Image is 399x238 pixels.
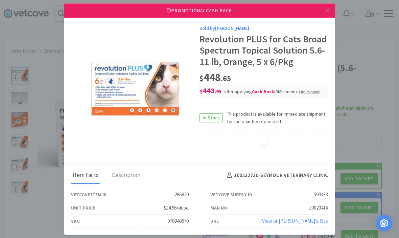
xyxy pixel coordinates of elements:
[299,89,320,94] span: Limits apply
[299,88,321,95] div: .
[225,171,328,180] h4: 100232730 - SEYMOUR VETERINARY CLINIC
[71,217,80,225] div: SKU
[71,167,100,184] div: Item Facts
[199,34,328,68] div: Revolution PLUS for Cats Broad Spectrum Topical Solution 5.6-11 lb, Orange, 5 x 6/Pkg
[215,88,221,95] span: . 95
[210,191,252,198] div: Vetcove Supply ID
[64,3,335,18] div: Promotional Cash Back
[199,25,328,32] div: Sold by [PERSON_NAME]
[200,88,203,95] span: $
[314,191,328,199] div: 590333
[174,191,189,199] div: 286820
[199,71,231,84] span: 448
[164,204,189,212] div: $14.96/dose
[199,74,204,83] span: $
[71,204,95,212] div: Unit Price
[224,88,321,95] span: after applying .
[223,110,328,125] span: This product is available for immediate shipment for the quantity requested
[309,204,328,212] div: 10020414
[110,167,142,184] div: Description
[221,74,231,83] span: . 65
[262,218,328,224] a: View on[PERSON_NAME]'s Site
[376,215,392,231] div: Open Intercom Messenger
[274,88,297,95] span: ( 3 Minimum)
[200,86,221,95] span: 443
[71,191,107,198] div: Vetcove Item ID
[252,88,274,95] i: Cash Back
[210,217,219,225] div: URL
[210,204,229,212] div: Man No.
[200,114,222,122] span: In Stock
[167,217,189,225] div: 078949670
[91,45,179,133] img: bf7c954c4ef5446fb1548c27bc75fe6b_590333.jpeg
